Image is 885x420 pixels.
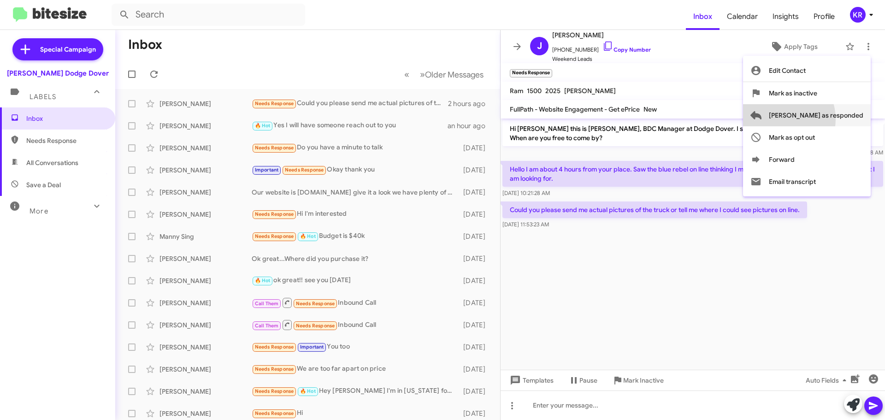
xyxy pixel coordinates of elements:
[769,104,863,126] span: [PERSON_NAME] as responded
[769,82,817,104] span: Mark as inactive
[769,59,806,82] span: Edit Contact
[743,171,871,193] button: Email transcript
[743,148,871,171] button: Forward
[769,126,815,148] span: Mark as opt out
